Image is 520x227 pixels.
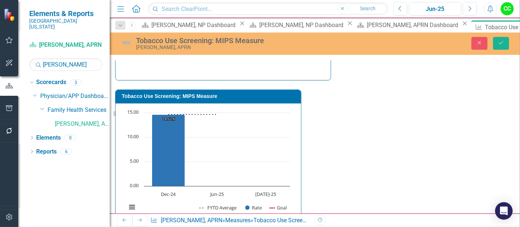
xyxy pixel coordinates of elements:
[161,217,222,224] a: [PERSON_NAME], APRN
[130,182,139,189] text: 0.00
[121,37,132,49] img: Not Defined
[501,2,514,15] button: CC
[277,204,287,211] text: Goal
[36,148,57,156] a: Reports
[412,5,459,14] div: Jun-25
[200,205,237,211] button: Show FYTD Average
[29,9,102,18] span: Elements & Reports
[4,8,16,21] img: ClearPoint Strategy
[55,120,110,128] a: [PERSON_NAME], APRN
[270,205,287,211] button: Show Goal
[136,37,335,45] div: Tobacco Use Screening: MIPS Measure
[64,135,76,141] div: 0
[409,2,461,15] button: Jun-25
[207,204,237,211] text: FYTD Average
[148,3,388,15] input: Search ClearPoint...
[259,20,346,30] div: [PERSON_NAME], NP Dashboard
[360,5,376,11] span: Search
[123,109,294,219] svg: Interactive chart
[152,115,185,186] path: Dec-24, 14.61988304. Rate.
[162,116,175,121] text: 14.62%
[123,109,294,219] div: Chart. Highcharts interactive chart.
[245,205,262,211] button: Show Rate
[29,58,102,71] input: Search Below...
[255,191,276,197] text: [DATE]-25
[210,191,224,197] text: Jun-25
[139,20,238,30] a: [PERSON_NAME], NP Dashboard
[252,204,262,211] text: Rate
[127,202,137,212] button: View chart menu, Chart
[350,4,386,14] button: Search
[130,158,139,164] text: 5.00
[495,202,513,220] div: Open Intercom Messenger
[161,191,176,197] text: Dec-24
[355,20,460,30] a: [PERSON_NAME], APRN Dashboard
[247,20,345,30] a: [PERSON_NAME], NP Dashboard
[367,20,460,30] div: [PERSON_NAME], APRN Dashboard
[127,133,139,140] text: 10.00
[225,217,250,224] a: Measures
[127,109,139,115] text: 15.00
[36,78,66,87] a: Scorecards
[151,20,238,30] div: [PERSON_NAME], NP Dashboard
[136,45,335,50] div: [PERSON_NAME], APRN
[150,216,309,225] div: » »
[122,94,297,99] h3: Tobacco Use Screening: MIPS Measure
[70,79,82,86] div: 3
[40,92,110,101] a: Physician/APP Dashboards
[48,106,110,114] a: Family Health Services
[152,113,266,186] g: Rate, series 2 of 3. Bar series with 3 bars.
[253,217,354,224] div: Tobacco Use Screening: MIPS Measure
[29,18,102,30] small: [GEOGRAPHIC_DATA][US_STATE]
[29,41,102,49] a: [PERSON_NAME], APRN
[36,134,61,142] a: Elements
[60,148,72,155] div: 6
